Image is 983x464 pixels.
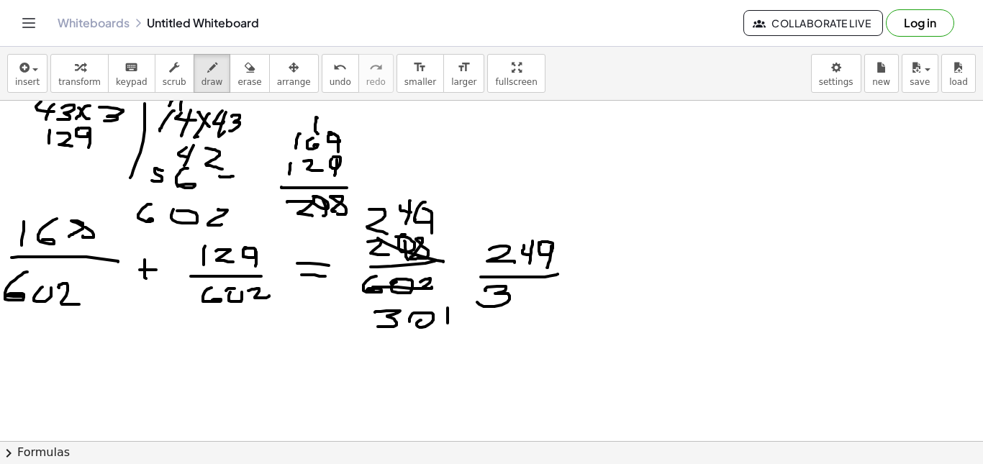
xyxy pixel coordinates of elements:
[451,77,476,87] span: larger
[404,77,436,87] span: smaller
[756,17,871,29] span: Collaborate Live
[322,54,359,93] button: undoundo
[872,77,890,87] span: new
[194,54,231,93] button: draw
[269,54,319,93] button: arrange
[50,54,109,93] button: transform
[124,59,138,76] i: keyboard
[333,59,347,76] i: undo
[58,16,130,30] a: Whiteboards
[237,77,261,87] span: erase
[58,77,101,87] span: transform
[864,54,899,93] button: new
[487,54,545,93] button: fullscreen
[201,77,223,87] span: draw
[108,54,155,93] button: keyboardkeypad
[413,59,427,76] i: format_size
[7,54,47,93] button: insert
[495,77,537,87] span: fullscreen
[369,59,383,76] i: redo
[743,10,883,36] button: Collaborate Live
[163,77,186,87] span: scrub
[155,54,194,93] button: scrub
[941,54,976,93] button: load
[366,77,386,87] span: redo
[910,77,930,87] span: save
[886,9,954,37] button: Log in
[457,59,471,76] i: format_size
[902,54,938,93] button: save
[443,54,484,93] button: format_sizelarger
[17,12,40,35] button: Toggle navigation
[358,54,394,93] button: redoredo
[15,77,40,87] span: insert
[330,77,351,87] span: undo
[116,77,148,87] span: keypad
[811,54,861,93] button: settings
[277,77,311,87] span: arrange
[819,77,853,87] span: settings
[230,54,269,93] button: erase
[949,77,968,87] span: load
[397,54,444,93] button: format_sizesmaller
